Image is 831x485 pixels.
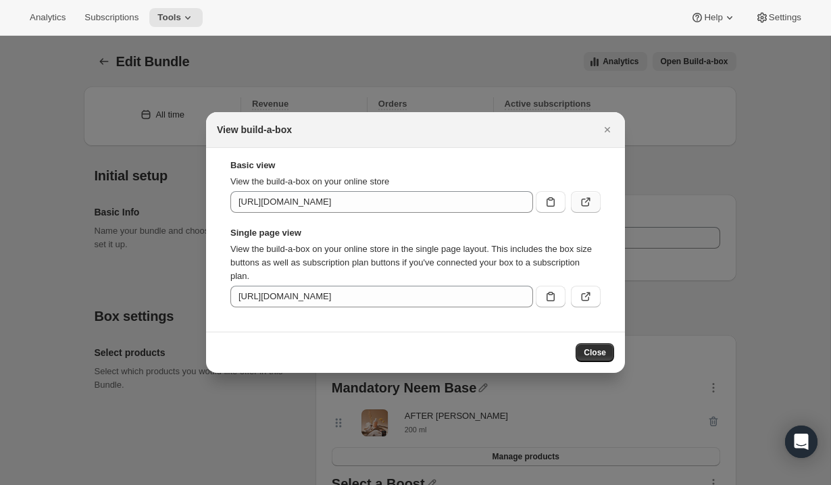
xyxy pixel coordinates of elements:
h2: View build-a-box [217,123,292,136]
button: Tools [149,8,203,27]
strong: Basic view [230,159,601,172]
button: Subscriptions [76,8,147,27]
button: Close [576,343,614,362]
strong: Single page view [230,226,601,240]
span: Analytics [30,12,66,23]
p: View the build-a-box on your online store [230,175,601,188]
span: Subscriptions [84,12,138,23]
button: Settings [747,8,809,27]
span: Settings [769,12,801,23]
p: View the build-a-box on your online store in the single page layout. This includes the box size b... [230,242,601,283]
div: Open Intercom Messenger [785,426,817,458]
span: Help [704,12,722,23]
button: Help [682,8,744,27]
span: Tools [157,12,181,23]
span: Close [584,347,606,358]
button: Close [598,120,617,139]
button: Analytics [22,8,74,27]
